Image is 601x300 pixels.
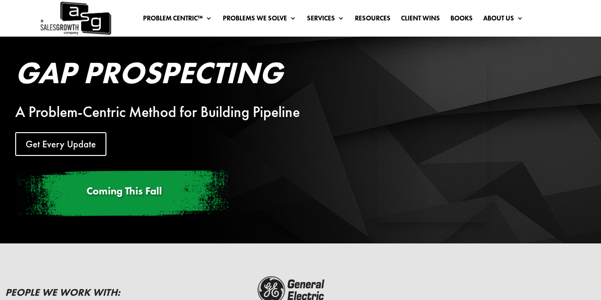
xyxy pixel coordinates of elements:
[15,58,311,93] h2: Gap Prospecting
[86,184,162,198] span: Coming This Fall
[401,15,440,25] a: Client Wins
[450,15,473,25] a: Books
[307,15,344,25] a: Services
[15,132,106,156] a: Get Every Update
[143,15,212,25] a: Problem Centric™
[483,15,524,25] a: About Us
[223,15,296,25] a: Problems We Solve
[355,15,391,25] a: Resources
[15,106,311,118] div: A Problem-Centric Method for Building Pipeline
